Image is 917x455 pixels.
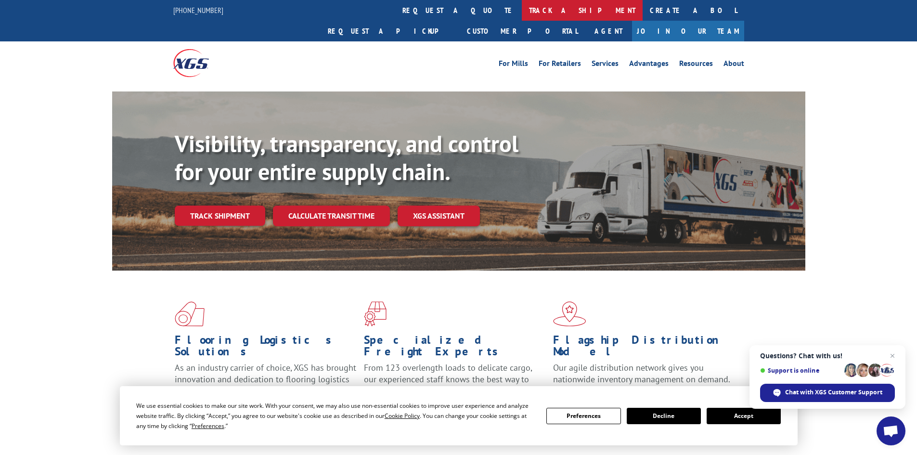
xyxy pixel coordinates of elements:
[723,60,744,70] a: About
[760,367,841,374] span: Support is online
[539,60,581,70] a: For Retailers
[499,60,528,70] a: For Mills
[321,21,460,41] a: Request a pickup
[192,422,224,430] span: Preferences
[627,408,701,424] button: Decline
[175,362,356,396] span: As an industry carrier of choice, XGS has brought innovation and dedication to flooring logistics...
[175,301,205,326] img: xgs-icon-total-supply-chain-intelligence-red
[460,21,585,41] a: Customer Portal
[364,362,546,405] p: From 123 overlength loads to delicate cargo, our experienced staff knows the best way to move you...
[679,60,713,70] a: Resources
[760,384,895,402] div: Chat with XGS Customer Support
[364,301,387,326] img: xgs-icon-focused-on-flooring-red
[553,334,735,362] h1: Flagship Distribution Model
[398,206,480,226] a: XGS ASSISTANT
[877,416,905,445] div: Open chat
[175,206,265,226] a: Track shipment
[553,362,730,385] span: Our agile distribution network gives you nationwide inventory management on demand.
[173,5,223,15] a: [PHONE_NUMBER]
[707,408,781,424] button: Accept
[629,60,669,70] a: Advantages
[553,301,586,326] img: xgs-icon-flagship-distribution-model-red
[546,408,620,424] button: Preferences
[785,388,882,397] span: Chat with XGS Customer Support
[887,350,898,362] span: Close chat
[632,21,744,41] a: Join Our Team
[175,334,357,362] h1: Flooring Logistics Solutions
[364,334,546,362] h1: Specialized Freight Experts
[273,206,390,226] a: Calculate transit time
[760,352,895,360] span: Questions? Chat with us!
[385,412,420,420] span: Cookie Policy
[136,401,535,431] div: We use essential cookies to make our site work. With your consent, we may also use non-essential ...
[120,386,798,445] div: Cookie Consent Prompt
[585,21,632,41] a: Agent
[592,60,619,70] a: Services
[175,129,518,186] b: Visibility, transparency, and control for your entire supply chain.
